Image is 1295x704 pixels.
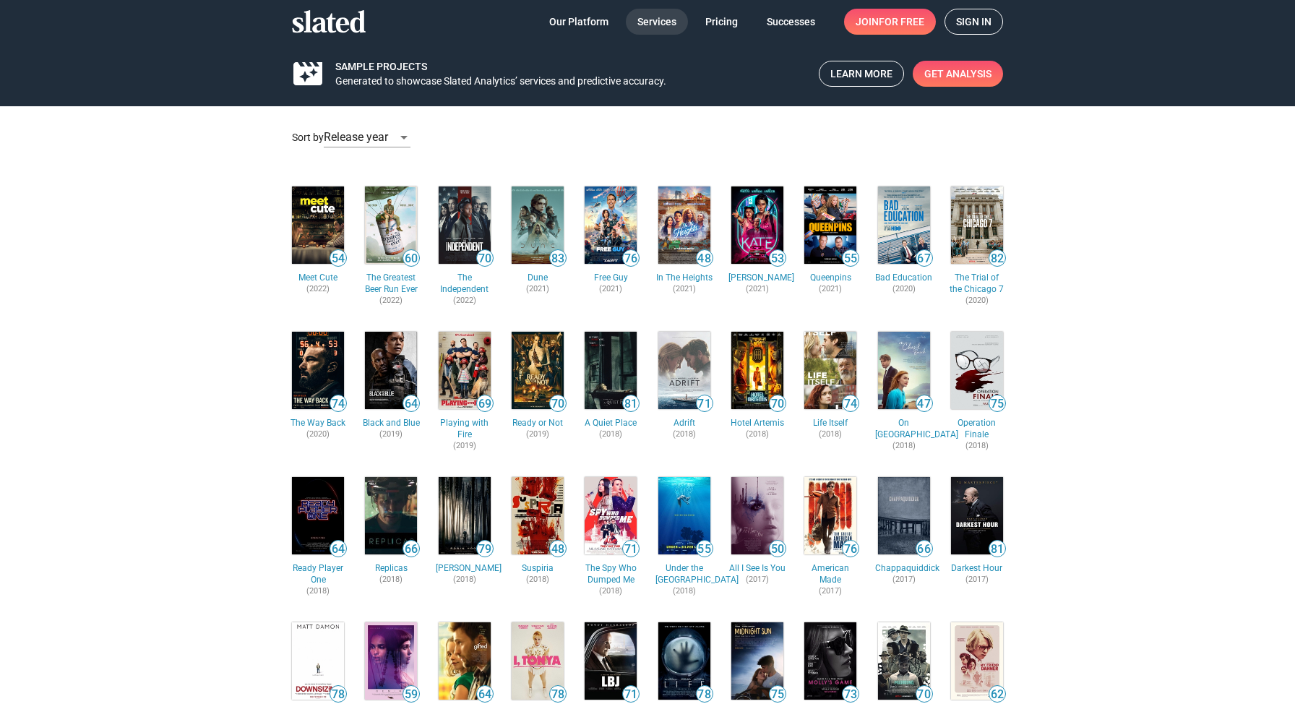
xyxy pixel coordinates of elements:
span: Darkest Hour [948,563,1006,575]
a: Queenpins [801,184,859,267]
img: Dune [512,186,564,264]
a: Hotel Artemis(2018) [728,418,786,440]
img: Downsizing [292,622,344,700]
a: Darkest Hour [948,474,1006,557]
span: Ready Player One [289,563,347,586]
a: Life Itself(2018) [801,418,859,440]
span: The Spy Who Dumped Me [582,563,640,586]
a: Playing with Fire(2019) [436,418,494,452]
span: 70 [477,252,493,266]
a: Life Itself [801,329,859,412]
span: Meet Cute [289,272,347,284]
span: 54 [330,252,346,266]
span: 82 [989,252,1005,266]
span: (2018) [875,441,933,452]
span: Dune [509,272,567,284]
span: (2022) [289,284,347,295]
a: The Independent [436,184,494,267]
span: (2021) [509,284,567,295]
span: (2018) [582,586,640,597]
a: The Spy Who Dumped Me [582,474,640,557]
span: 69 [477,397,493,411]
a: Darkest Hour(2017) [948,563,1006,585]
a: Robin Hood [436,474,494,557]
span: 75 [989,397,1005,411]
img: Free Guy [585,186,637,264]
img: Ready or Not [512,332,564,409]
a: Pricing [694,9,749,35]
span: (2021) [582,284,640,295]
div: Generated to showcase Slated Analytics’ services and predictive accuracy. [335,74,807,88]
a: A Quiet Place(2018) [582,418,640,440]
a: On Chesil Beach [875,329,933,412]
a: Queenpins(2021) [801,272,859,295]
span: On [GEOGRAPHIC_DATA] [875,418,933,441]
span: Get Analysis [924,61,991,87]
img: The Way Back [292,332,344,409]
span: The Trial of the Chicago 7 [948,272,1006,296]
a: On [GEOGRAPHIC_DATA](2018) [875,418,933,452]
span: (2018) [948,441,1006,452]
img: Black and Blue [365,332,417,409]
span: 55 [843,252,859,266]
a: Under the Silver Lake [655,474,713,557]
a: Operation Finale(2018) [948,418,1006,452]
img: The Independent [439,186,491,264]
span: 66 [403,542,419,557]
span: 64 [403,397,419,411]
span: [PERSON_NAME] [436,563,494,575]
img: Life Itself [804,332,856,409]
a: Joinfor free [844,9,936,35]
span: (2017) [948,575,1006,585]
span: Release year [324,130,388,144]
span: Life Itself [801,418,859,429]
img: Operation Finale [951,332,1003,409]
span: 71 [623,687,639,702]
a: Free Guy [582,184,640,267]
a: Meet Cute(2022) [289,272,347,295]
span: 64 [330,542,346,557]
a: Ready or Not [509,329,567,412]
img: Chappaquiddick [878,477,930,554]
span: 73 [843,687,859,702]
span: (2017) [875,575,933,585]
img: Robin Hood [439,477,491,554]
span: for free [879,9,924,35]
a: Midnight Sun [728,619,786,703]
span: Successes [767,9,815,35]
span: (2018) [655,586,713,597]
img: My Friend Dahmer [951,622,1003,700]
a: My Friend Dahmer [948,619,1006,703]
span: Hotel Artemis [728,418,786,429]
a: Black and Blue [362,329,420,412]
span: Adrift [655,418,713,429]
a: Suspiria(2018) [509,563,567,585]
a: Hotel Artemis [728,329,786,412]
span: 74 [843,397,859,411]
a: All I See Is You(2017) [728,563,786,585]
a: Learn More [819,61,904,87]
div: Sort by [292,118,1003,160]
span: 67 [916,252,932,266]
span: 50 [770,542,786,557]
span: [PERSON_NAME] [728,272,786,284]
a: Dune [509,184,567,267]
span: (2021) [728,284,786,295]
span: (2018) [289,586,347,597]
span: (2018) [728,429,786,440]
a: Chappaquiddick [875,474,933,557]
span: (2017) [801,586,859,597]
img: In The Heights [658,186,710,264]
span: Pricing [705,9,738,35]
img: Playing with Fire [439,332,491,409]
img: Darkest Hour [951,477,1003,554]
a: [PERSON_NAME](2021) [728,272,786,295]
img: Queenpins [804,186,856,264]
span: 81 [623,397,639,411]
img: A Quiet Place [585,332,637,409]
img: The Trial of the Chicago 7 [951,186,1003,264]
span: (2018) [436,575,494,585]
span: Queenpins [801,272,859,284]
a: Ready Player One [289,474,347,557]
a: The Spy Who Dumped Me(2018) [582,563,640,597]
